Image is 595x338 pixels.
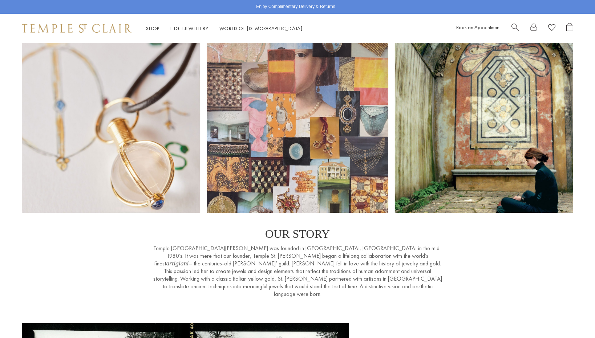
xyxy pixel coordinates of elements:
[152,244,443,298] p: Temple [GEOGRAPHIC_DATA][PERSON_NAME] was founded in [GEOGRAPHIC_DATA], [GEOGRAPHIC_DATA] in the ...
[146,24,303,33] nav: Main navigation
[22,24,131,33] img: Temple St. Clair
[170,25,209,32] a: High JewelleryHigh Jewellery
[146,25,159,32] a: ShopShop
[511,23,519,34] a: Search
[166,260,189,267] em: artigiani
[456,24,501,30] a: Book an Appointment
[219,25,303,32] a: World of [DEMOGRAPHIC_DATA]World of [DEMOGRAPHIC_DATA]
[256,3,335,11] p: Enjoy Complimentary Delivery & Returns
[152,227,443,241] p: OUR STORY
[566,23,573,34] a: Open Shopping Bag
[548,23,555,34] a: View Wishlist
